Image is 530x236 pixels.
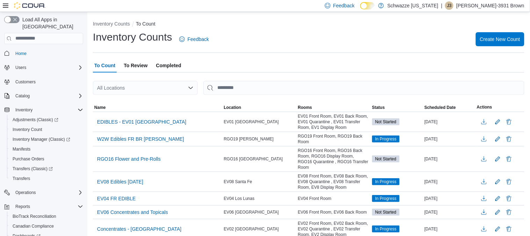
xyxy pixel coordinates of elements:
a: Transfers [10,174,33,183]
a: Customers [13,78,38,86]
span: Manifests [13,146,30,152]
span: Actions [477,104,492,110]
span: To Review [124,58,147,72]
button: Delete [505,208,513,216]
span: Catalog [15,93,30,99]
span: Operations [15,190,36,195]
button: Reports [13,202,33,211]
div: [DATE] [423,194,475,203]
span: In Progress [375,136,397,142]
button: Inventory Count [7,125,86,134]
div: [DATE] [423,178,475,186]
span: Concentrates - [GEOGRAPHIC_DATA] [97,225,181,232]
span: Users [13,63,83,72]
button: Reports [1,202,86,211]
span: Inventory [15,107,32,113]
button: Edit count details [494,117,502,127]
button: Customers [1,77,86,87]
button: BioTrack Reconciliation [7,211,86,221]
button: Catalog [1,91,86,101]
nav: An example of EuiBreadcrumbs [93,20,524,29]
button: Inventory [13,106,35,114]
span: EV04 FR EDIBLE [97,195,136,202]
span: Not Started [372,209,400,216]
a: Home [13,49,29,58]
span: EV01 [GEOGRAPHIC_DATA] [224,119,279,125]
span: Load All Apps in [GEOGRAPHIC_DATA] [20,16,83,30]
span: Not Started [375,119,397,125]
button: Delete [505,194,513,203]
span: To Count [94,58,115,72]
span: Purchase Orders [10,155,83,163]
button: Catalog [13,92,32,100]
div: [DATE] [423,118,475,126]
span: Inventory Manager (Classic) [13,137,70,142]
a: BioTrack Reconciliation [10,212,59,221]
button: Manifests [7,144,86,154]
span: Inventory [13,106,83,114]
button: Delete [505,225,513,233]
span: Canadian Compliance [10,222,83,230]
a: Inventory Count [10,125,45,134]
span: Not Started [375,209,397,215]
a: Inventory Manager (Classic) [7,134,86,144]
span: Adjustments (Classic) [10,116,83,124]
span: In Progress [375,226,397,232]
a: Canadian Compliance [10,222,57,230]
span: Inventory Count [13,127,42,132]
button: Name [93,103,223,112]
a: Transfers (Classic) [10,165,56,173]
button: Canadian Compliance [7,221,86,231]
span: Operations [13,188,83,197]
span: Feedback [188,36,209,43]
span: Canadian Compliance [13,223,54,229]
span: BioTrack Reconciliation [10,212,83,221]
span: Users [15,65,26,70]
button: Users [1,63,86,72]
span: Purchase Orders [13,156,44,162]
a: Inventory Manager (Classic) [10,135,73,144]
a: Feedback [176,32,212,46]
button: Scheduled Date [423,103,475,112]
span: In Progress [375,179,397,185]
div: RGO19 Front Room, RGO19 Back Room [297,132,371,146]
a: Transfers (Classic) [7,164,86,174]
span: EDIBLES - EV01 [GEOGRAPHIC_DATA] [97,118,186,125]
button: Create New Count [476,32,524,46]
button: Home [1,48,86,58]
button: EV04 FR EDIBLE [94,193,139,204]
h1: Inventory Counts [93,30,172,44]
div: EV01 Front Room, EV01 Back Room, EV01 Quarantine , EV01 Transfer Room, EV1 Display Room [297,112,371,132]
span: EV06 [GEOGRAPHIC_DATA] [224,209,279,215]
span: Location [224,105,241,110]
span: W2W Edibles FR BR [PERSON_NAME] [97,136,184,143]
button: Delete [505,135,513,143]
button: Status [371,103,423,112]
span: Transfers [13,176,30,181]
span: RGO16 [GEOGRAPHIC_DATA] [224,156,283,162]
button: Delete [505,155,513,163]
button: Inventory Counts [93,21,130,27]
span: Transfers (Classic) [13,166,53,172]
button: Edit count details [494,207,502,217]
span: In Progress [375,195,397,202]
span: Not Started [372,118,400,125]
button: Location [223,103,297,112]
button: Inventory [1,105,86,115]
div: RGO16 Front Room, RGO16 Back Room, RGO16 Display Room, RGO16 Quarantine , RGO16 Transfer Room [297,146,371,172]
span: Reports [15,204,30,209]
span: EV08 Santa Fe [224,179,252,185]
div: EV04 Front Room [297,194,371,203]
p: [PERSON_NAME]-3931 Brown [456,1,524,10]
span: Not Started [372,155,400,162]
button: Edit count details [494,176,502,187]
button: Concentrates - [GEOGRAPHIC_DATA] [94,224,184,234]
img: Cova [14,2,45,9]
span: Reports [13,202,83,211]
span: Catalog [13,92,83,100]
span: In Progress [372,225,400,232]
span: EV06 Concentrates and Topicals [97,209,168,216]
span: In Progress [372,178,400,185]
a: Adjustments (Classic) [7,115,86,125]
button: Delete [505,178,513,186]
